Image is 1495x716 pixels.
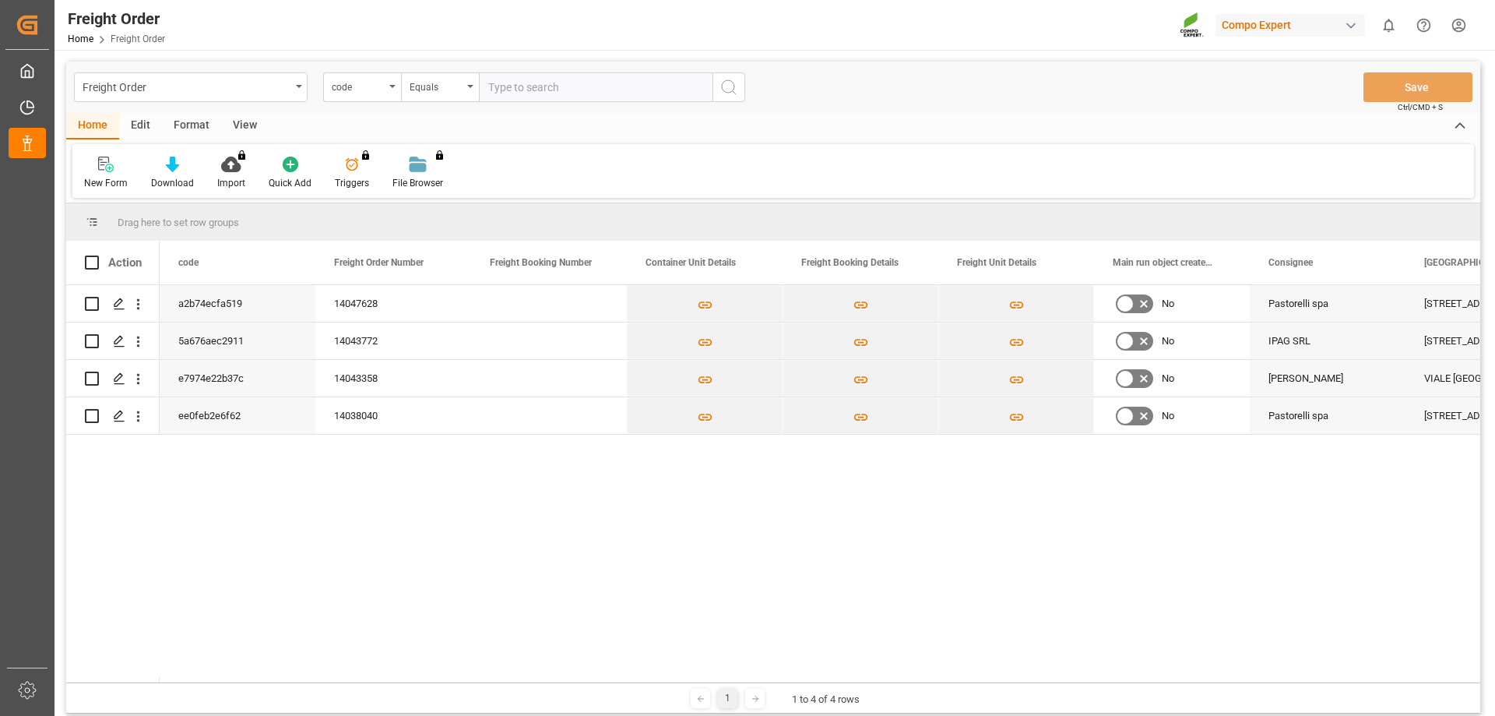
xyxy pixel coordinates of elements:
div: a2b74ecfa519 [160,285,315,322]
div: Equals [410,76,463,94]
button: Help Center [1406,8,1441,43]
button: search button [712,72,745,102]
div: Press SPACE to select this row. [66,360,160,397]
div: Press SPACE to select this row. [66,397,160,435]
span: Freight Order Number [334,257,424,268]
span: No [1162,323,1174,359]
button: Compo Expert [1215,10,1371,40]
div: View [221,113,269,139]
span: Drag here to set row groups [118,217,239,228]
div: Pastorelli spa [1250,397,1405,434]
a: Home [68,34,93,44]
div: Action [108,256,142,270]
div: [PERSON_NAME] [1250,360,1405,397]
div: Compo Expert [1215,14,1365,37]
div: Pastorelli spa [1250,285,1405,322]
button: open menu [401,72,479,102]
div: Quick Add [269,176,311,190]
button: open menu [74,72,308,102]
span: Ctrl/CMD + S [1398,101,1443,113]
div: 14038040 [315,397,471,434]
span: Freight Booking Number [490,257,592,268]
div: Download [151,176,194,190]
div: 14047628 [315,285,471,322]
div: New Form [84,176,128,190]
div: 14043358 [315,360,471,397]
div: 14043772 [315,323,471,359]
div: 1 to 4 of 4 rows [792,692,860,707]
div: 5a676aec2911 [160,323,315,359]
div: Freight Order [83,76,290,96]
span: Consignee [1268,257,1313,268]
div: code [332,76,385,94]
div: Format [162,113,221,139]
button: open menu [323,72,401,102]
span: No [1162,398,1174,434]
div: Press SPACE to select this row. [66,323,160,360]
div: IPAG SRL [1250,323,1405,359]
div: Home [66,113,119,139]
span: No [1162,286,1174,322]
span: Freight Booking Details [801,257,899,268]
span: Main run object created Status [1113,257,1217,268]
button: show 0 new notifications [1371,8,1406,43]
span: No [1162,361,1174,397]
input: Type to search [479,72,712,102]
div: Edit [119,113,162,139]
div: ee0feb2e6f62 [160,397,315,434]
span: Freight Unit Details [957,257,1036,268]
div: Freight Order [68,7,165,30]
span: Container Unit Details [645,257,736,268]
div: Press SPACE to select this row. [66,285,160,323]
button: Save [1363,72,1472,102]
img: Screenshot%202023-09-29%20at%2010.02.21.png_1712312052.png [1180,12,1205,39]
span: code [178,257,199,268]
div: e7974e22b37c [160,360,315,397]
div: 1 [718,689,737,708]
